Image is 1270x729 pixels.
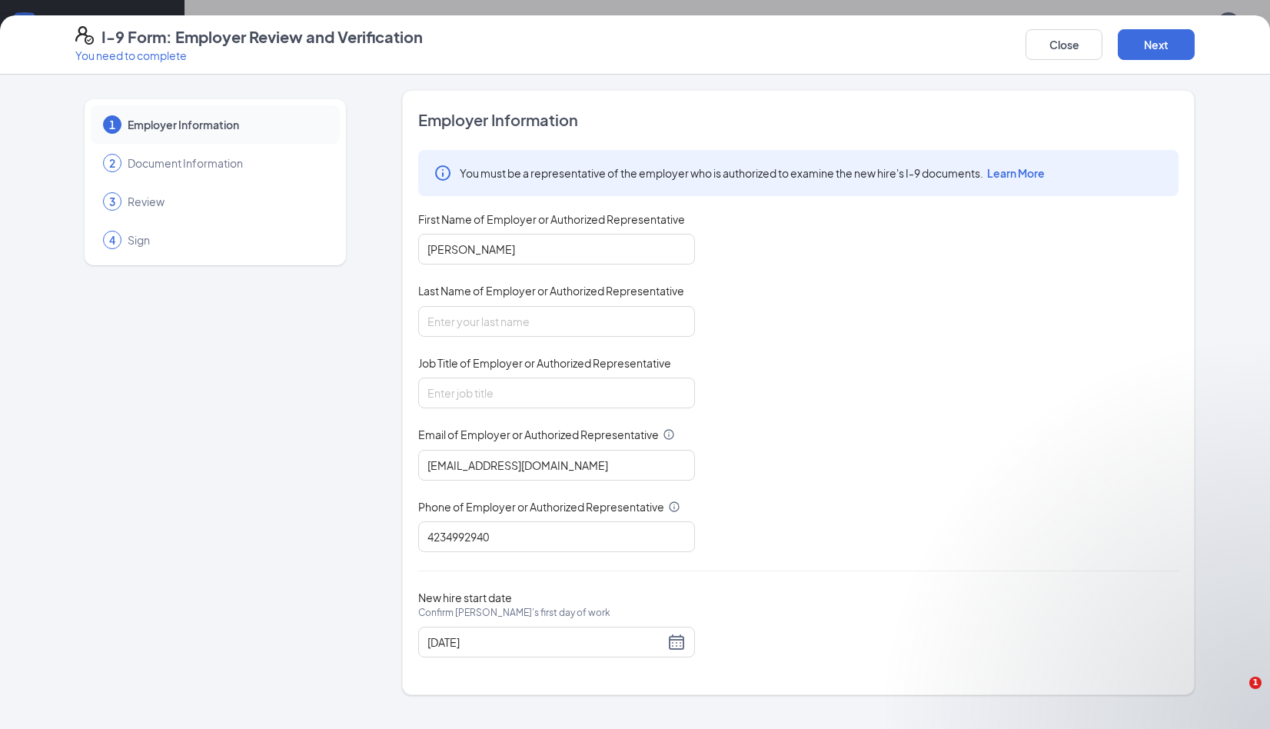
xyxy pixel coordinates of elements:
span: Last Name of Employer or Authorized Representative [418,283,684,298]
h4: I-9 Form: Employer Review and Verification [101,26,423,48]
svg: FormI9EVerifyIcon [75,26,94,45]
input: Enter your last name [418,306,695,337]
input: 05/19/2025 [427,634,664,651]
span: Job Title of Employer or Authorized Representative [418,355,671,371]
span: 1 [1249,677,1262,689]
svg: Info [668,501,680,513]
input: Enter your first name [418,234,695,265]
input: 10 digits only, e.g. "1231231234" [418,521,695,552]
span: Employer Information [128,117,324,132]
input: Enter your email address [418,450,695,481]
span: 3 [109,194,115,209]
button: Close [1026,29,1102,60]
span: Email of Employer or Authorized Representative [418,427,659,442]
svg: Info [434,164,452,182]
input: Enter job title [418,378,695,408]
span: 1 [109,117,115,132]
span: Learn More [987,166,1045,180]
span: Sign [128,232,324,248]
button: Next [1118,29,1195,60]
iframe: Intercom live chat [1218,677,1255,714]
span: 2 [109,155,115,171]
span: Confirm [PERSON_NAME]'s first day of work [418,605,610,621]
span: You must be a representative of the employer who is authorized to examine the new hire's I-9 docu... [460,165,1045,181]
span: Phone of Employer or Authorized Representative [418,499,664,514]
span: First Name of Employer or Authorized Representative [418,211,685,227]
span: Document Information [128,155,324,171]
span: Employer Information [418,109,1179,131]
span: 4 [109,232,115,248]
p: You need to complete [75,48,423,63]
svg: Info [663,428,675,441]
span: New hire start date [418,590,610,636]
a: Learn More [983,166,1045,180]
span: Review [128,194,324,209]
